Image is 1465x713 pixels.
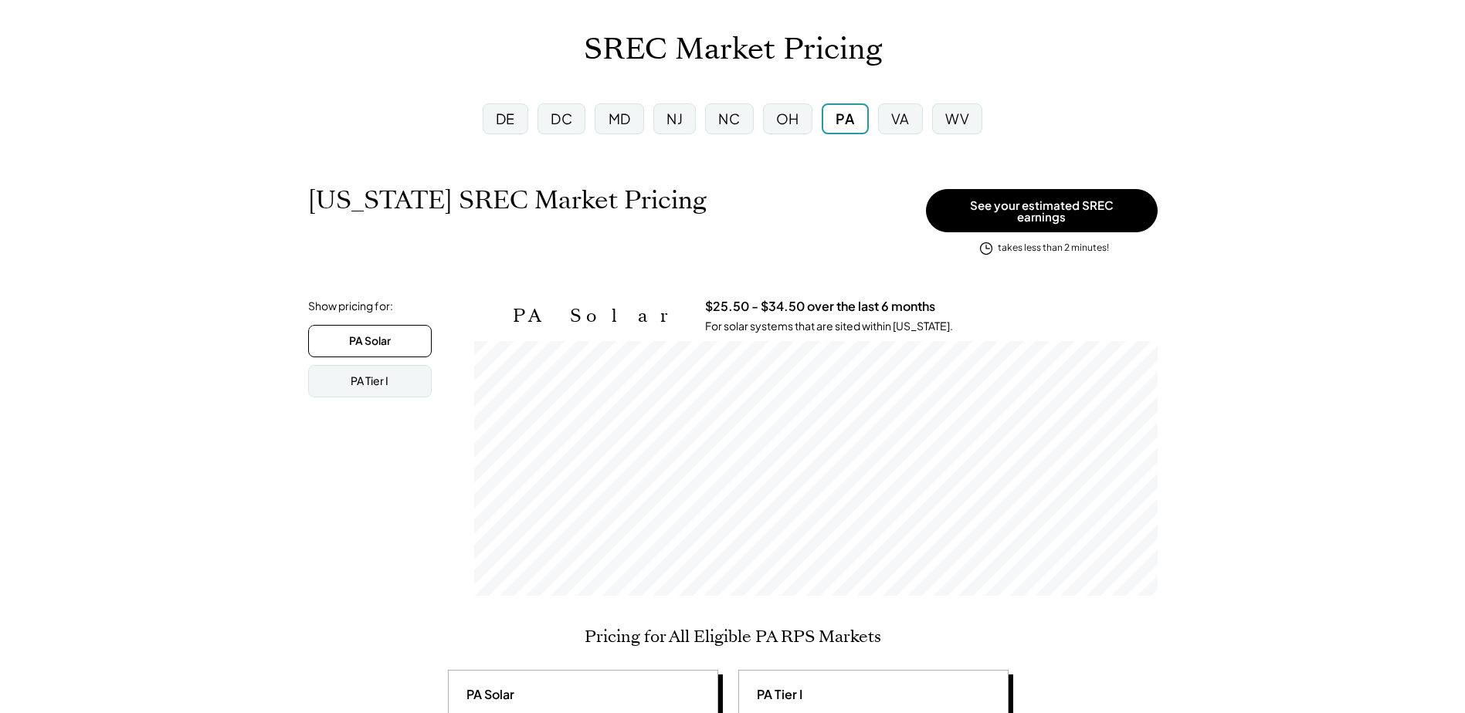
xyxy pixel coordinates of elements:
[308,299,393,314] div: Show pricing for:
[836,109,854,128] div: PA
[891,109,910,128] div: VA
[998,242,1109,255] div: takes less than 2 minutes!
[496,109,515,128] div: DE
[926,189,1158,232] button: See your estimated SREC earnings
[585,627,881,647] h2: Pricing for All Eligible PA RPS Markets
[460,686,514,703] div: PA Solar
[308,185,707,215] h1: [US_STATE] SREC Market Pricing
[666,109,683,128] div: NJ
[551,109,572,128] div: DC
[705,299,935,315] h3: $25.50 - $34.50 over the last 6 months
[349,333,391,349] div: PA Solar
[945,109,969,128] div: WV
[776,109,799,128] div: OH
[513,305,682,327] h2: PA Solar
[351,373,388,389] div: PA Tier I
[751,686,802,703] div: PA Tier I
[584,32,882,68] h1: SREC Market Pricing
[609,109,631,128] div: MD
[718,109,740,128] div: NC
[705,319,953,334] div: For solar systems that are sited within [US_STATE].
